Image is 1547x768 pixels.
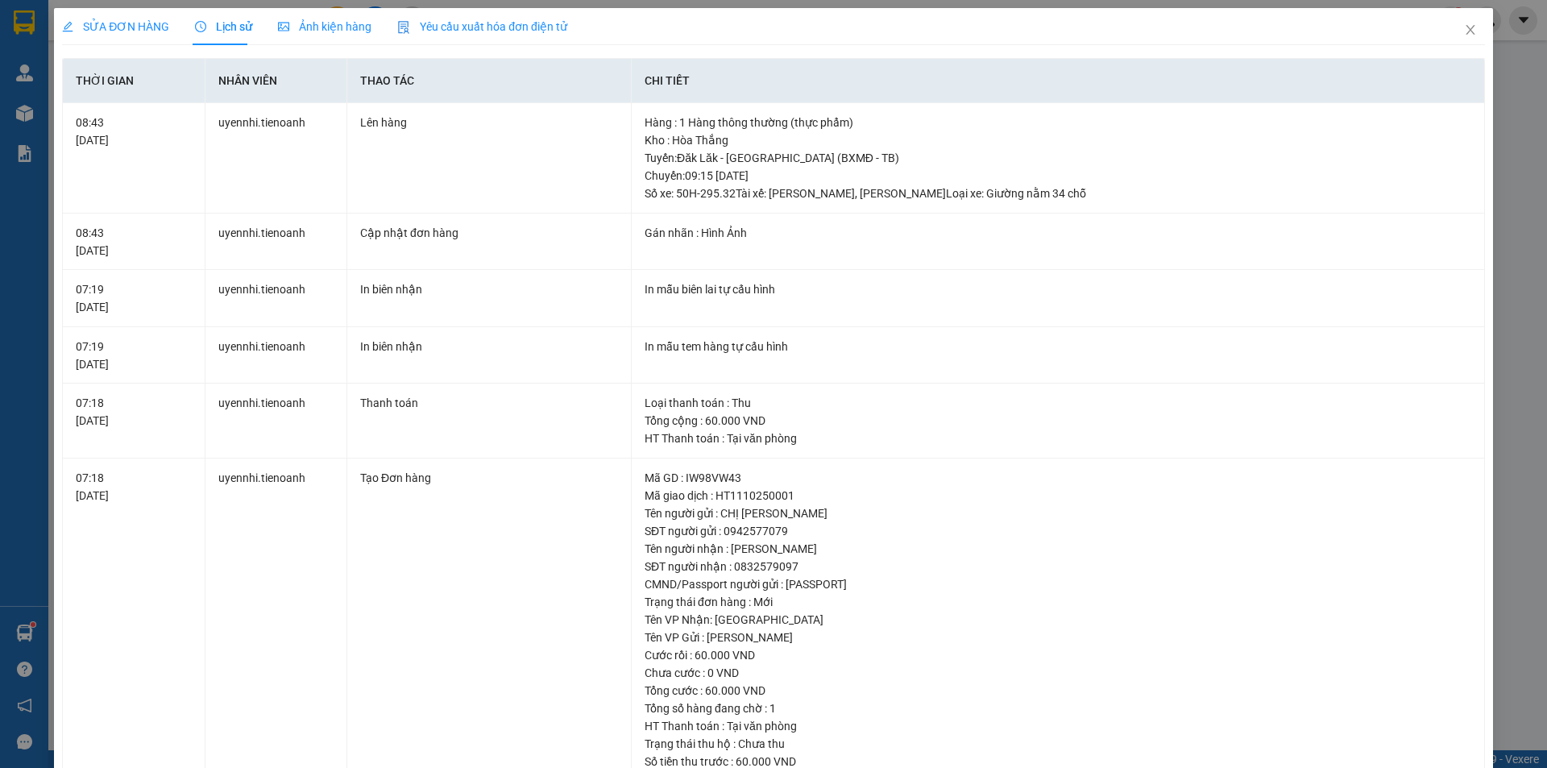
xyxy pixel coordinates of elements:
[645,700,1471,717] div: Tổng số hàng đang chờ : 1
[645,575,1471,593] div: CMND/Passport người gửi : [PASSPORT]
[360,469,618,487] div: Tạo Đơn hàng
[360,224,618,242] div: Cập nhật đơn hàng
[645,394,1471,412] div: Loại thanh toán : Thu
[360,280,618,298] div: In biên nhận
[278,20,371,33] span: Ảnh kiện hàng
[632,59,1485,103] th: Chi tiết
[397,20,567,33] span: Yêu cầu xuất hóa đơn điện tử
[645,412,1471,430] div: Tổng cộng : 60.000 VND
[76,280,191,316] div: 07:19 [DATE]
[195,20,252,33] span: Lịch sử
[360,394,618,412] div: Thanh toán
[205,327,347,384] td: uyennhi.tienoanh
[645,717,1471,735] div: HT Thanh toán : Tại văn phòng
[360,338,618,355] div: In biên nhận
[205,384,347,459] td: uyennhi.tienoanh
[645,593,1471,611] div: Trạng thái đơn hàng : Mới
[62,20,169,33] span: SỬA ĐƠN HÀNG
[76,338,191,373] div: 07:19 [DATE]
[76,469,191,504] div: 07:18 [DATE]
[347,59,632,103] th: Thao tác
[76,224,191,259] div: 08:43 [DATE]
[205,214,347,271] td: uyennhi.tienoanh
[645,469,1471,487] div: Mã GD : IW98VW43
[360,114,618,131] div: Lên hàng
[645,224,1471,242] div: Gán nhãn : Hình Ảnh
[645,558,1471,575] div: SĐT người nhận : 0832579097
[278,21,289,32] span: picture
[645,522,1471,540] div: SĐT người gửi : 0942577079
[205,103,347,214] td: uyennhi.tienoanh
[645,629,1471,646] div: Tên VP Gửi : [PERSON_NAME]
[645,540,1471,558] div: Tên người nhận : [PERSON_NAME]
[645,664,1471,682] div: Chưa cước : 0 VND
[397,21,410,34] img: icon
[63,59,205,103] th: Thời gian
[195,21,206,32] span: clock-circle
[645,487,1471,504] div: Mã giao dịch : HT1110250001
[76,114,191,149] div: 08:43 [DATE]
[76,394,191,430] div: 07:18 [DATE]
[645,504,1471,522] div: Tên người gửi : CHỊ [PERSON_NAME]
[645,114,1471,131] div: Hàng : 1 Hàng thông thường (thực phẩm)
[645,611,1471,629] div: Tên VP Nhận: [GEOGRAPHIC_DATA]
[645,430,1471,447] div: HT Thanh toán : Tại văn phòng
[62,21,73,32] span: edit
[205,59,347,103] th: Nhân viên
[645,338,1471,355] div: In mẫu tem hàng tự cấu hình
[645,149,1471,202] div: Tuyến : Đăk Lăk - [GEOGRAPHIC_DATA] (BXMĐ - TB) Chuyến: 09:15 [DATE] Số xe: 50H-295.32 Tài xế: [P...
[1448,8,1493,53] button: Close
[645,735,1471,753] div: Trạng thái thu hộ : Chưa thu
[645,280,1471,298] div: In mẫu biên lai tự cấu hình
[645,646,1471,664] div: Cước rồi : 60.000 VND
[205,270,347,327] td: uyennhi.tienoanh
[1464,23,1477,36] span: close
[645,682,1471,700] div: Tổng cước : 60.000 VND
[645,131,1471,149] div: Kho : Hòa Thắng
